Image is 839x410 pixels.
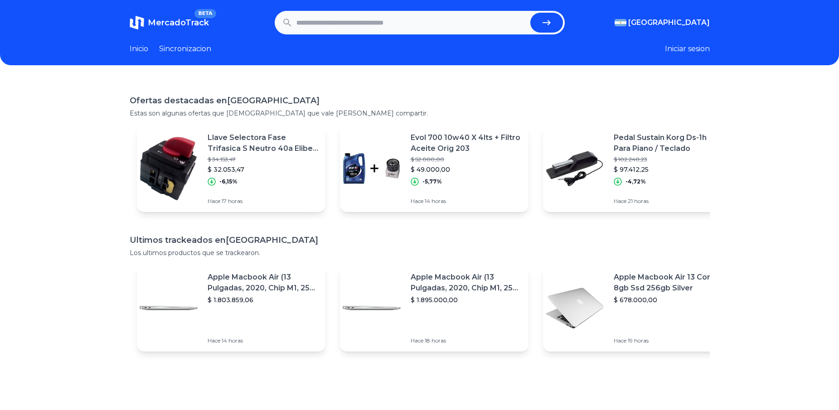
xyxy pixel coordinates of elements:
[422,178,442,185] p: -5,77%
[614,165,724,174] p: $ 97.412,25
[411,132,521,154] p: Evol 700 10w40 X 4lts + Filtro Aceite Orig 203
[137,137,200,200] img: Featured image
[543,137,606,200] img: Featured image
[411,165,521,174] p: $ 49.000,00
[130,109,710,118] p: Estas son algunas ofertas que [DEMOGRAPHIC_DATA] que vale [PERSON_NAME] compartir.
[208,198,318,205] p: Hace 17 horas
[543,276,606,340] img: Featured image
[411,337,521,344] p: Hace 18 horas
[614,198,724,205] p: Hace 21 horas
[340,265,529,352] a: Featured imageApple Macbook Air (13 Pulgadas, 2020, Chip M1, 256 Gb De Ssd, 8 Gb De Ram) - Plata$...
[615,19,626,26] img: Argentina
[340,276,403,340] img: Featured image
[208,295,318,304] p: $ 1.803.859,06
[219,178,238,185] p: -6,15%
[137,276,200,340] img: Featured image
[543,265,732,352] a: Featured imageApple Macbook Air 13 Core I5 8gb Ssd 256gb Silver$ 678.000,00Hace 19 horas
[137,125,325,212] a: Featured imageLlave Selectora Fase Trifasica S Neutro 40a Elibet 40601/0$ 34.153,47$ 32.053,47-6,...
[137,265,325,352] a: Featured imageApple Macbook Air (13 Pulgadas, 2020, Chip M1, 256 Gb De Ssd, 8 Gb De Ram) - Plata$...
[208,337,318,344] p: Hace 14 horas
[614,295,724,304] p: $ 678.000,00
[614,132,724,154] p: Pedal Sustain Korg Ds-1h Para Piano / Teclado
[628,17,710,28] span: [GEOGRAPHIC_DATA]
[626,178,646,185] p: -4,72%
[340,125,529,212] a: Featured imageEvol 700 10w40 X 4lts + Filtro Aceite Orig 203$ 52.000,00$ 49.000,00-5,77%Hace 14 h...
[543,125,732,212] a: Featured imagePedal Sustain Korg Ds-1h Para Piano / Teclado$ 102.240,23$ 97.412,25-4,72%Hace 21 h...
[208,272,318,294] p: Apple Macbook Air (13 Pulgadas, 2020, Chip M1, 256 Gb De Ssd, 8 Gb De Ram) - Plata
[411,272,521,294] p: Apple Macbook Air (13 Pulgadas, 2020, Chip M1, 256 Gb De Ssd, 8 Gb De Ram) - Plata
[130,94,710,107] h1: Ofertas destacadas en [GEOGRAPHIC_DATA]
[411,156,521,163] p: $ 52.000,00
[614,272,724,294] p: Apple Macbook Air 13 Core I5 8gb Ssd 256gb Silver
[208,165,318,174] p: $ 32.053,47
[148,18,209,28] span: MercadoTrack
[411,198,521,205] p: Hace 14 horas
[130,43,148,54] a: Inicio
[130,15,144,30] img: MercadoTrack
[340,137,403,200] img: Featured image
[615,17,710,28] button: [GEOGRAPHIC_DATA]
[194,9,216,18] span: BETA
[411,295,521,304] p: $ 1.895.000,00
[159,43,211,54] a: Sincronizacion
[208,132,318,154] p: Llave Selectora Fase Trifasica S Neutro 40a Elibet 40601/0
[208,156,318,163] p: $ 34.153,47
[130,248,710,257] p: Los ultimos productos que se trackearon.
[130,15,209,30] a: MercadoTrackBETA
[665,43,710,54] button: Iniciar sesion
[130,234,710,246] h1: Ultimos trackeados en [GEOGRAPHIC_DATA]
[614,156,724,163] p: $ 102.240,23
[614,337,724,344] p: Hace 19 horas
